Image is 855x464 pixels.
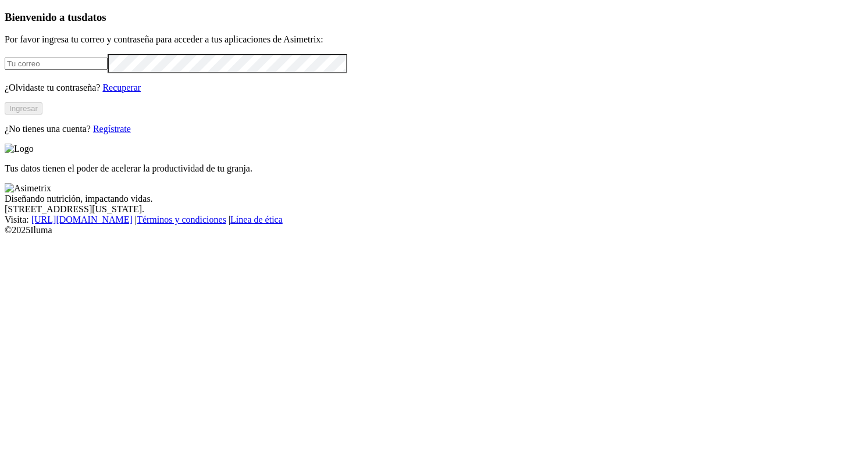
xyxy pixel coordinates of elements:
p: ¿No tienes una cuenta? [5,124,850,134]
img: Logo [5,144,34,154]
h3: Bienvenido a tus [5,11,850,24]
a: Términos y condiciones [137,215,226,224]
p: Por favor ingresa tu correo y contraseña para acceder a tus aplicaciones de Asimetrix: [5,34,850,45]
a: Regístrate [93,124,131,134]
p: Tus datos tienen el poder de acelerar la productividad de tu granja. [5,163,850,174]
button: Ingresar [5,102,42,115]
p: ¿Olvidaste tu contraseña? [5,83,850,93]
input: Tu correo [5,58,108,70]
a: [URL][DOMAIN_NAME] [31,215,133,224]
a: Recuperar [102,83,141,92]
img: Asimetrix [5,183,51,194]
div: Visita : | | [5,215,850,225]
a: Línea de ética [230,215,283,224]
span: datos [81,11,106,23]
div: © 2025 Iluma [5,225,850,235]
div: Diseñando nutrición, impactando vidas. [5,194,850,204]
div: [STREET_ADDRESS][US_STATE]. [5,204,850,215]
